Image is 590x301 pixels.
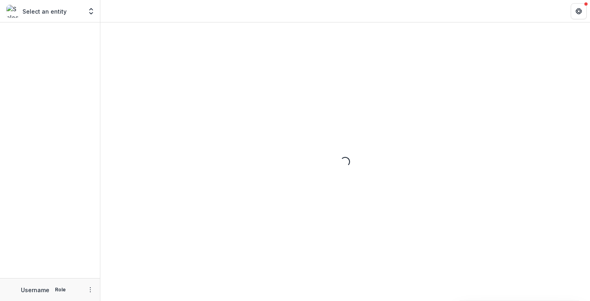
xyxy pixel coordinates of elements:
[21,286,49,294] p: Username
[85,285,95,295] button: More
[571,3,587,19] button: Get Help
[53,286,68,293] p: Role
[22,7,67,16] p: Select an entity
[6,5,19,18] img: Select an entity
[85,3,97,19] button: Open entity switcher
